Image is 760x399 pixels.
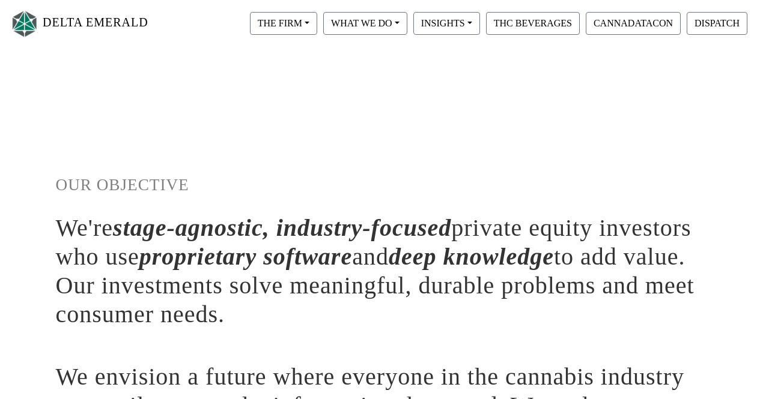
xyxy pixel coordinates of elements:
button: WHAT WE DO [323,12,407,35]
a: THC BEVERAGES [483,17,583,28]
a: DELTA EMERALD [10,5,148,43]
h1: We're private equity investors who use and to add value. Our investments solve meaningful, durabl... [56,214,705,329]
img: Logo [10,8,40,40]
a: DISPATCH [684,17,750,28]
span: deep knowledge [389,243,554,270]
button: CANNADATACON [586,12,681,35]
button: THC BEVERAGES [486,12,580,35]
button: THE FIRM [250,12,317,35]
button: INSIGHTS [413,12,480,35]
h1: OUR OBJECTIVE [56,175,705,195]
a: CANNADATACON [583,17,684,28]
span: stage-agnostic, industry-focused [113,214,451,241]
button: DISPATCH [687,12,747,35]
span: proprietary software [139,243,352,270]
